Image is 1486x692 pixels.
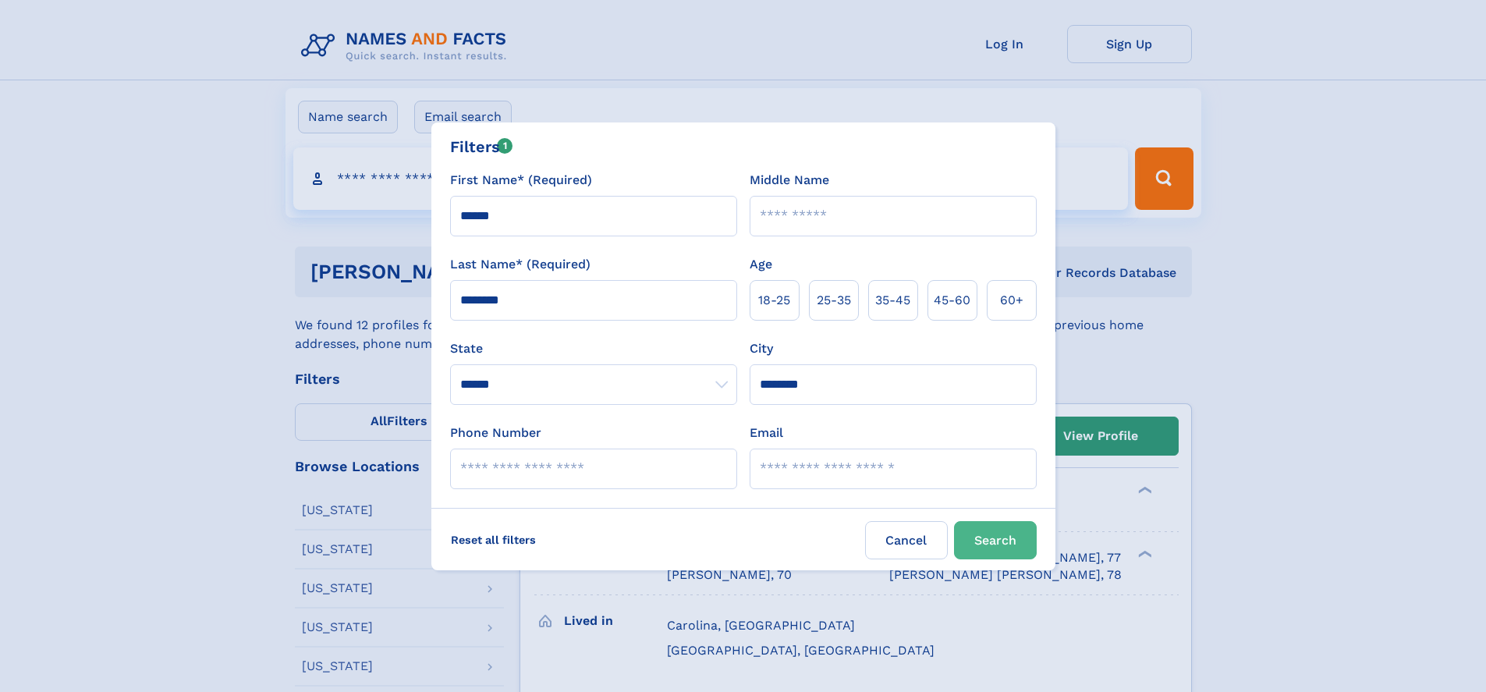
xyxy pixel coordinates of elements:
label: Phone Number [450,424,541,442]
span: 45‑60 [934,291,970,310]
div: Filters [450,135,513,158]
span: 60+ [1000,291,1023,310]
label: Last Name* (Required) [450,255,590,274]
label: State [450,339,737,358]
label: Cancel [865,521,948,559]
label: Age [750,255,772,274]
label: Middle Name [750,171,829,190]
label: City [750,339,773,358]
label: Email [750,424,783,442]
span: 35‑45 [875,291,910,310]
label: Reset all filters [441,521,546,559]
span: 18‑25 [758,291,790,310]
label: First Name* (Required) [450,171,592,190]
span: 25‑35 [817,291,851,310]
button: Search [954,521,1037,559]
